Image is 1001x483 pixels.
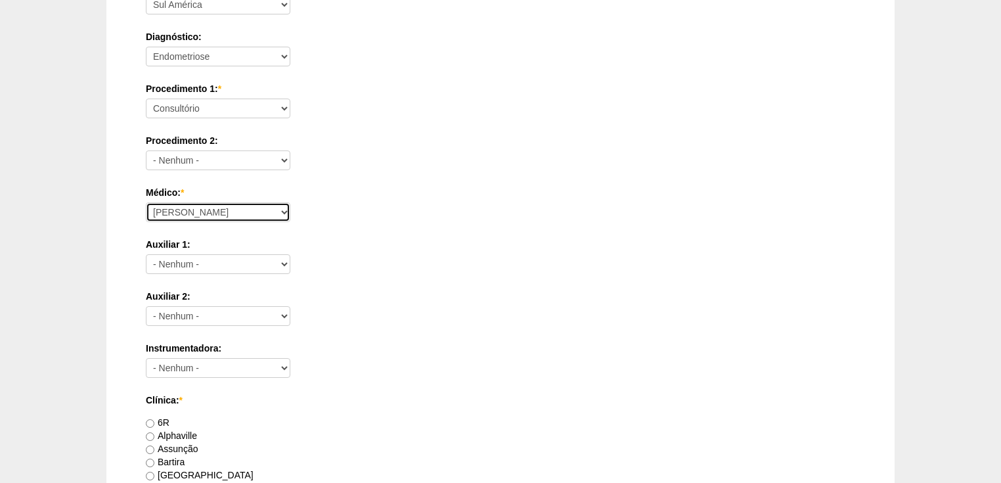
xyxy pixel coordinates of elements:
label: Instrumentadora: [146,342,855,355]
label: Clínica: [146,394,855,407]
label: Alphaville [146,430,197,441]
label: Auxiliar 2: [146,290,855,303]
input: [GEOGRAPHIC_DATA] [146,472,154,480]
span: Este campo é obrigatório. [218,83,221,94]
input: Assunção [146,446,154,454]
label: Assunção [146,444,198,454]
span: Este campo é obrigatório. [179,395,183,405]
label: [GEOGRAPHIC_DATA] [146,470,254,480]
span: Este campo é obrigatório. [181,187,184,198]
input: Alphaville [146,432,154,441]
input: 6R [146,419,154,428]
label: Bartira [146,457,185,467]
label: Diagnóstico: [146,30,855,43]
input: Bartira [146,459,154,467]
label: Auxiliar 1: [146,238,855,251]
label: Procedimento 1: [146,82,855,95]
label: 6R [146,417,169,428]
label: Procedimento 2: [146,134,855,147]
label: Médico: [146,186,855,199]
